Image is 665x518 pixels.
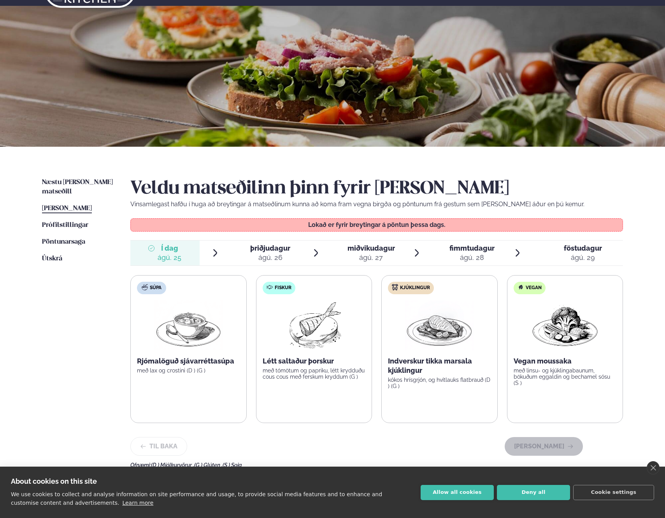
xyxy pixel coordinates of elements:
[130,178,623,200] h2: Veldu matseðilinn þinn fyrir [PERSON_NAME]
[42,178,115,197] a: Næstu [PERSON_NAME] matseðill
[526,285,542,291] span: Vegan
[497,485,570,500] button: Deny all
[250,244,290,252] span: þriðjudagur
[130,200,623,209] p: Vinsamlegast hafðu í huga að breytingar á matseðlinum kunna að koma fram vegna birgða og pöntunum...
[388,377,491,389] p: kókos hrísgrjón, og hvítlauks flatbrauð (D ) (G )
[647,461,660,474] a: close
[518,284,524,290] img: Vegan.svg
[137,367,240,374] p: með lax og crostini (D ) (G )
[564,253,602,262] div: ágú. 29
[158,253,181,262] div: ágú. 25
[154,300,223,350] img: Soup.png
[267,284,273,290] img: fish.svg
[347,244,395,252] span: miðvikudagur
[11,491,382,506] p: We use cookies to collect and analyse information on site performance and usage, to provide socia...
[250,253,290,262] div: ágú. 26
[158,244,181,253] span: Í dag
[514,356,617,366] p: Vegan moussaka
[122,500,153,506] a: Learn more
[573,485,654,500] button: Cookie settings
[275,285,291,291] span: Fiskur
[42,205,92,212] span: [PERSON_NAME]
[42,254,62,263] a: Útskrá
[405,300,474,350] img: Chicken-breast.png
[42,237,85,247] a: Pöntunarsaga
[279,300,348,350] img: Fish.png
[194,462,223,468] span: (G ) Glúten ,
[130,462,623,468] div: Ofnæmi:
[42,204,92,213] a: [PERSON_NAME]
[11,477,97,485] strong: About cookies on this site
[263,367,366,380] p: með tómötum og papriku, létt krydduðu cous cous með ferskum kryddum (G )
[449,253,495,262] div: ágú. 28
[150,285,161,291] span: Súpa
[514,367,617,386] p: með linsu- og kjúklingabaunum, bökuðum eggaldin og bechamel sósu (S )
[421,485,494,500] button: Allow all cookies
[223,462,242,468] span: (S ) Soja
[388,356,491,375] p: Indverskur tikka marsala kjúklingur
[564,244,602,252] span: föstudagur
[449,244,495,252] span: fimmtudagur
[263,356,366,366] p: Létt saltaður þorskur
[42,239,85,245] span: Pöntunarsaga
[392,284,398,290] img: chicken.svg
[139,222,615,228] p: Lokað er fyrir breytingar á pöntun þessa dags.
[42,222,88,228] span: Prófílstillingar
[531,300,599,350] img: Vegan.png
[142,284,148,290] img: soup.svg
[42,255,62,262] span: Útskrá
[347,253,395,262] div: ágú. 27
[400,285,430,291] span: Kjúklingur
[42,179,113,195] span: Næstu [PERSON_NAME] matseðill
[151,462,194,468] span: (D ) Mjólkurvörur ,
[42,221,88,230] a: Prófílstillingar
[137,356,240,366] p: Rjómalöguð sjávarréttasúpa
[505,437,583,456] button: [PERSON_NAME]
[130,437,187,456] button: Til baka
